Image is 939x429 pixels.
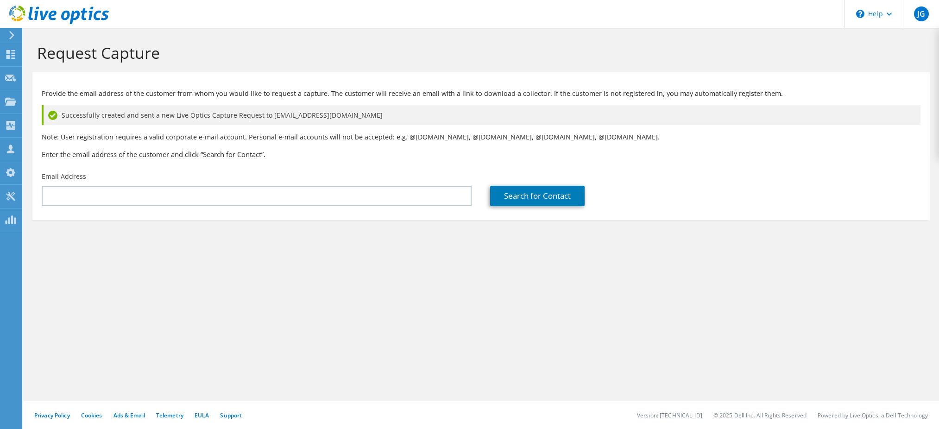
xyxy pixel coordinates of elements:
[42,88,920,99] p: Provide the email address of the customer from whom you would like to request a capture. The cust...
[113,411,145,419] a: Ads & Email
[856,10,864,18] svg: \n
[490,186,585,206] a: Search for Contact
[637,411,702,419] li: Version: [TECHNICAL_ID]
[914,6,929,21] span: JG
[81,411,102,419] a: Cookies
[195,411,209,419] a: EULA
[713,411,807,419] li: © 2025 Dell Inc. All Rights Reserved
[62,110,383,120] span: Successfully created and sent a new Live Optics Capture Request to [EMAIL_ADDRESS][DOMAIN_NAME]
[42,132,920,142] p: Note: User registration requires a valid corporate e-mail account. Personal e-mail accounts will ...
[37,43,920,63] h1: Request Capture
[34,411,70,419] a: Privacy Policy
[42,172,86,181] label: Email Address
[220,411,242,419] a: Support
[818,411,928,419] li: Powered by Live Optics, a Dell Technology
[156,411,183,419] a: Telemetry
[42,149,920,159] h3: Enter the email address of the customer and click “Search for Contact”.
